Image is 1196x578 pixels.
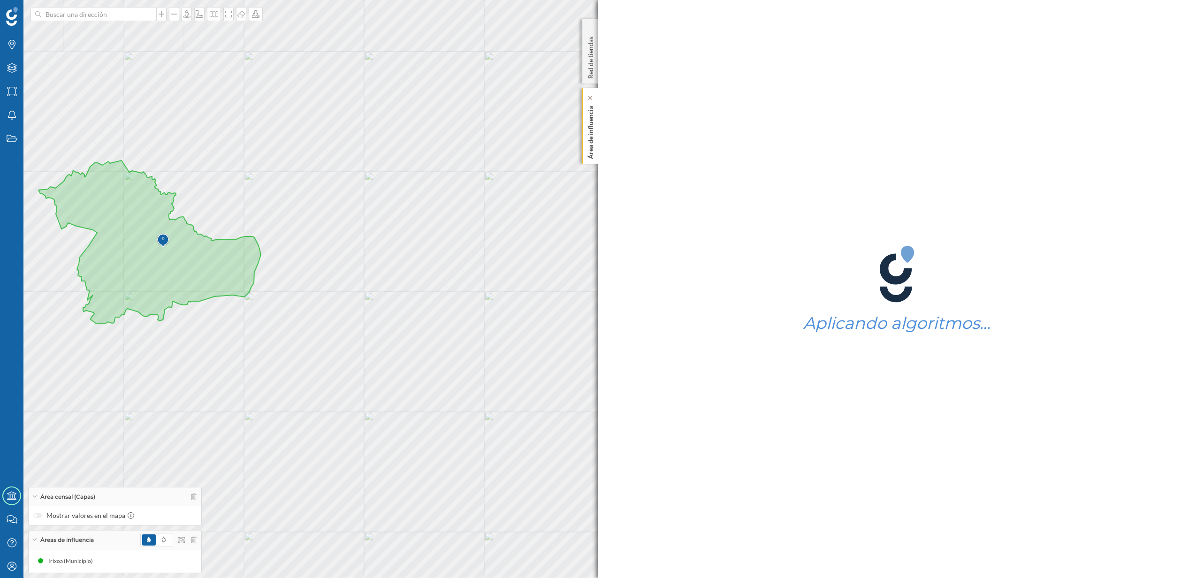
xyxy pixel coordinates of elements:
[586,102,595,159] p: Área de influencia
[157,231,169,250] img: Marker
[19,7,52,15] span: Soporte
[40,493,95,501] span: Área censal (Capas)
[48,556,98,566] div: Irixoa (Municipio)
[33,511,197,520] label: Mostrar valores en el mapa
[40,536,94,544] span: Áreas de influencia
[6,7,18,26] img: Geoblink Logo
[803,314,990,332] h1: Aplicando algoritmos…
[586,33,595,79] p: Red de tiendas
